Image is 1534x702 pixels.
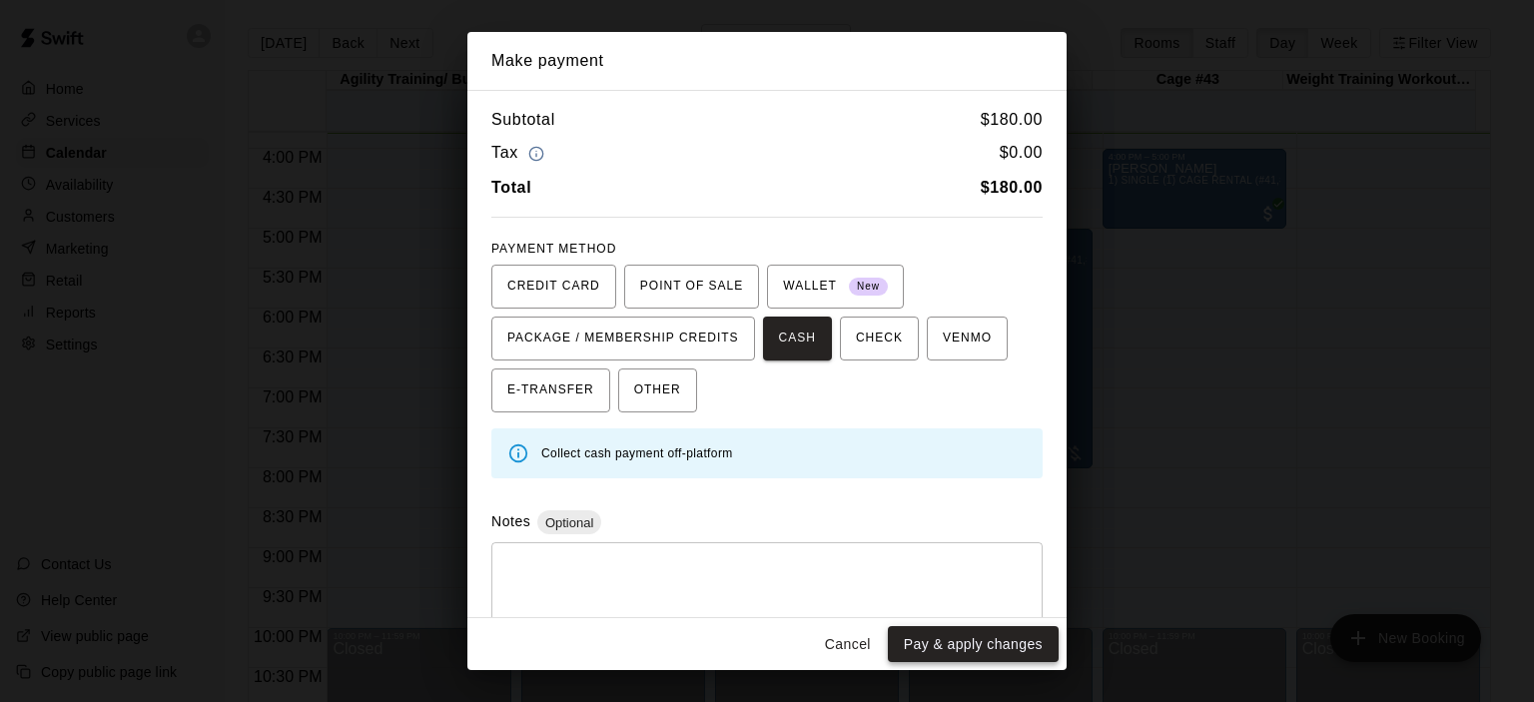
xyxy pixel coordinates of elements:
[491,513,530,529] label: Notes
[491,107,555,133] h6: Subtotal
[816,626,880,663] button: Cancel
[537,515,601,530] span: Optional
[491,242,616,256] span: PAYMENT METHOD
[491,140,549,167] h6: Tax
[467,32,1067,90] h2: Make payment
[634,374,681,406] span: OTHER
[491,317,755,360] button: PACKAGE / MEMBERSHIP CREDITS
[779,323,816,354] span: CASH
[840,317,919,360] button: CHECK
[507,323,739,354] span: PACKAGE / MEMBERSHIP CREDITS
[888,626,1059,663] button: Pay & apply changes
[856,323,903,354] span: CHECK
[981,179,1043,196] b: $ 180.00
[943,323,992,354] span: VENMO
[640,271,743,303] span: POINT OF SALE
[927,317,1008,360] button: VENMO
[507,374,594,406] span: E-TRANSFER
[783,271,888,303] span: WALLET
[491,265,616,309] button: CREDIT CARD
[507,271,600,303] span: CREDIT CARD
[1000,140,1043,167] h6: $ 0.00
[763,317,832,360] button: CASH
[767,265,904,309] button: WALLET New
[624,265,759,309] button: POINT OF SALE
[491,368,610,412] button: E-TRANSFER
[491,179,531,196] b: Total
[849,274,888,301] span: New
[541,446,733,460] span: Collect cash payment off-platform
[981,107,1043,133] h6: $ 180.00
[618,368,697,412] button: OTHER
